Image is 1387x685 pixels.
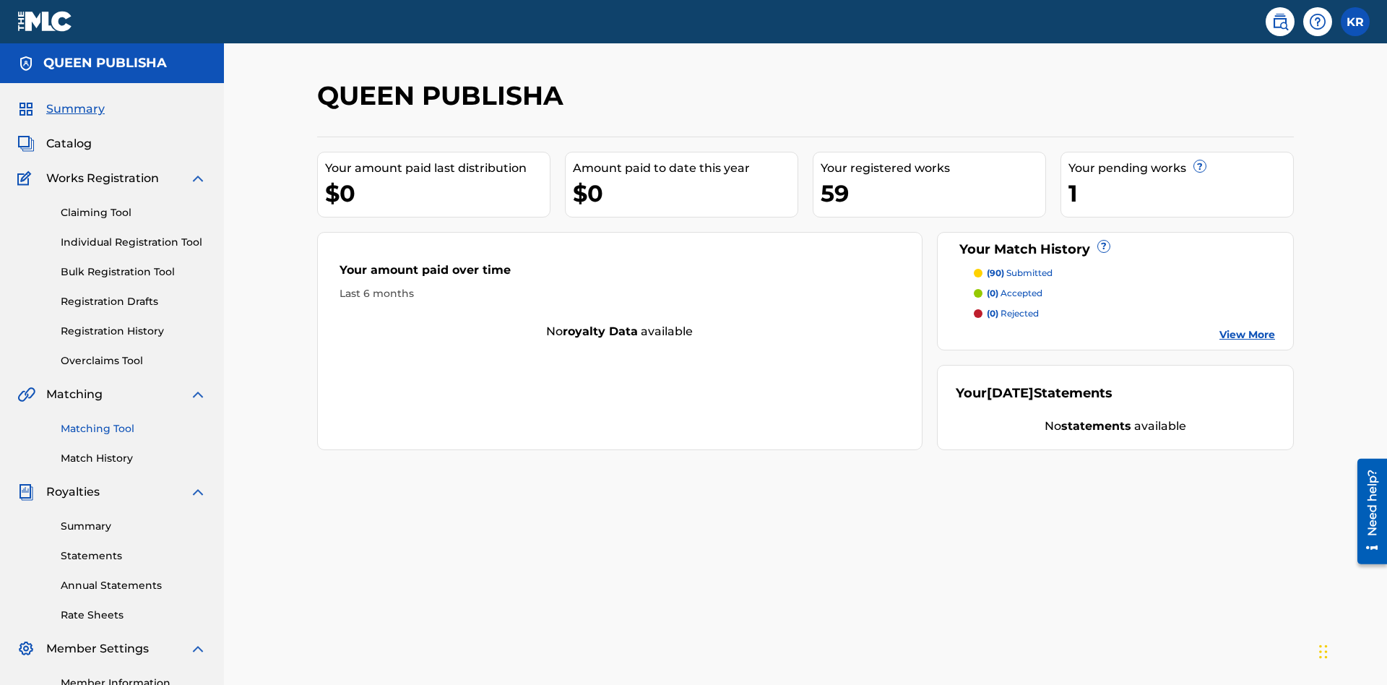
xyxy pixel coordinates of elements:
div: Your Match History [956,240,1276,259]
div: No available [318,323,922,340]
a: Registration History [61,324,207,339]
a: View More [1219,327,1275,342]
span: Catalog [46,135,92,152]
span: Royalties [46,483,100,501]
div: Drag [1319,630,1328,673]
h2: QUEEN PUBLISHA [317,79,571,112]
a: Annual Statements [61,578,207,593]
span: (0) [987,308,998,319]
img: expand [189,386,207,403]
a: Matching Tool [61,421,207,436]
span: Works Registration [46,170,159,187]
a: Rate Sheets [61,608,207,623]
span: (0) [987,288,998,298]
img: expand [189,640,207,658]
div: $0 [573,177,798,210]
a: (0) rejected [974,307,1276,320]
p: accepted [987,287,1042,300]
div: 1 [1068,177,1293,210]
div: $0 [325,177,550,210]
img: Royalties [17,483,35,501]
span: ? [1194,160,1206,172]
a: Bulk Registration Tool [61,264,207,280]
img: Catalog [17,135,35,152]
strong: royalty data [563,324,638,338]
a: SummarySummary [17,100,105,118]
div: Last 6 months [340,286,900,301]
div: 59 [821,177,1045,210]
a: Individual Registration Tool [61,235,207,250]
span: ? [1098,241,1110,252]
span: Summary [46,100,105,118]
a: (0) accepted [974,287,1276,300]
img: expand [189,483,207,501]
iframe: Chat Widget [1315,616,1387,685]
div: Your Statements [956,384,1112,403]
img: Accounts [17,55,35,72]
img: Summary [17,100,35,118]
div: Your amount paid last distribution [325,160,550,177]
div: No available [956,418,1276,435]
div: Your amount paid over time [340,262,900,286]
div: Your pending works [1068,160,1293,177]
span: [DATE] [987,385,1034,401]
a: Overclaims Tool [61,353,207,369]
img: Member Settings [17,640,35,658]
strong: statements [1061,419,1131,433]
span: Matching [46,386,103,403]
img: Matching [17,386,35,403]
a: Registration Drafts [61,294,207,309]
div: Amount paid to date this year [573,160,798,177]
a: Match History [61,451,207,466]
a: Claiming Tool [61,205,207,220]
p: rejected [987,307,1039,320]
div: Your registered works [821,160,1045,177]
div: Help [1303,7,1332,36]
img: MLC Logo [17,11,73,32]
img: help [1309,13,1326,30]
a: CatalogCatalog [17,135,92,152]
p: submitted [987,267,1053,280]
a: Public Search [1266,7,1295,36]
h5: QUEEN PUBLISHA [43,55,167,72]
div: User Menu [1341,7,1370,36]
iframe: Resource Center [1347,453,1387,572]
span: (90) [987,267,1004,278]
img: expand [189,170,207,187]
img: search [1271,13,1289,30]
span: Member Settings [46,640,149,658]
img: Works Registration [17,170,36,187]
a: Statements [61,548,207,564]
a: Summary [61,519,207,534]
a: (90) submitted [974,267,1276,280]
